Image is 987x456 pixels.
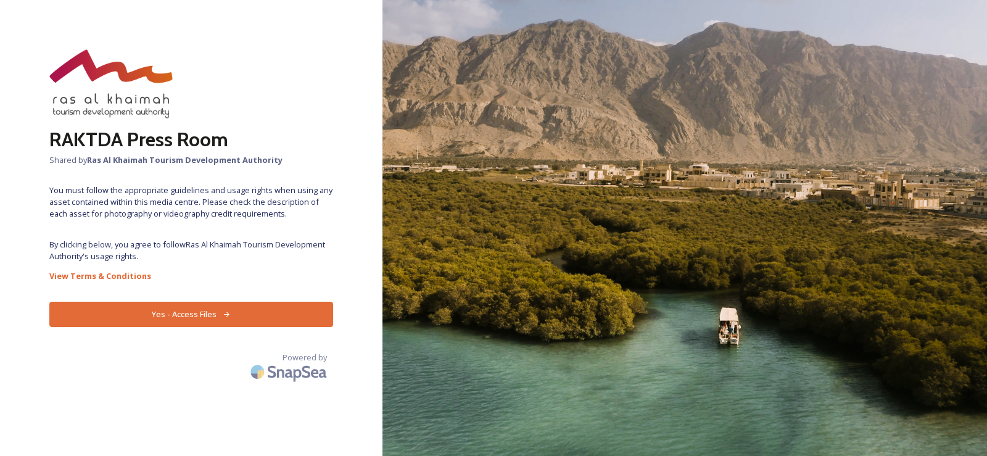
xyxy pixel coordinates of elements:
button: Yes - Access Files [49,302,333,327]
img: raktda_eng_new-stacked-logo_rgb.png [49,49,173,118]
strong: View Terms & Conditions [49,270,151,281]
h2: RAKTDA Press Room [49,125,333,154]
span: Powered by [283,352,327,363]
span: You must follow the appropriate guidelines and usage rights when using any asset contained within... [49,184,333,220]
span: By clicking below, you agree to follow Ras Al Khaimah Tourism Development Authority 's usage rights. [49,239,333,262]
a: View Terms & Conditions [49,268,333,283]
strong: Ras Al Khaimah Tourism Development Authority [87,154,283,165]
span: Shared by [49,154,333,166]
img: SnapSea Logo [247,357,333,386]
